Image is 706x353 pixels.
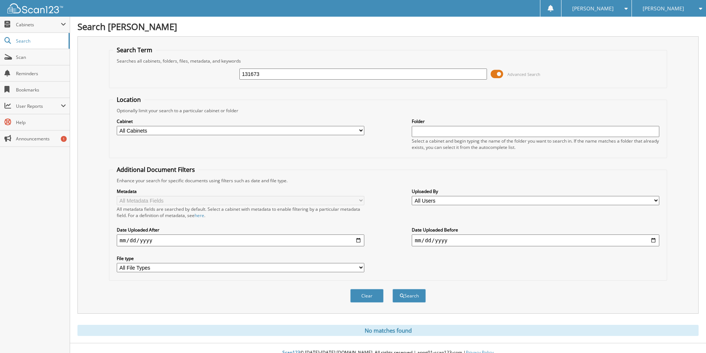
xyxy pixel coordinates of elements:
[412,234,659,246] input: end
[117,188,364,194] label: Metadata
[117,118,364,124] label: Cabinet
[113,58,663,64] div: Searches all cabinets, folders, files, metadata, and keywords
[412,138,659,150] div: Select a cabinet and begin typing the name of the folder you want to search in. If the name match...
[16,38,65,44] span: Search
[113,46,156,54] legend: Search Term
[16,70,66,77] span: Reminders
[16,119,66,126] span: Help
[16,87,66,93] span: Bookmarks
[113,177,663,184] div: Enhance your search for specific documents using filters such as date and file type.
[113,96,145,104] legend: Location
[113,107,663,114] div: Optionally limit your search to a particular cabinet or folder
[350,289,384,303] button: Clear
[412,188,659,194] label: Uploaded By
[113,166,199,174] legend: Additional Document Filters
[117,255,364,262] label: File type
[16,54,66,60] span: Scan
[7,3,63,13] img: scan123-logo-white.svg
[117,234,364,246] input: start
[507,71,540,77] span: Advanced Search
[412,227,659,233] label: Date Uploaded Before
[572,6,614,11] span: [PERSON_NAME]
[412,118,659,124] label: Folder
[16,21,61,28] span: Cabinets
[77,325,699,336] div: No matches found
[16,103,61,109] span: User Reports
[195,212,204,219] a: here
[117,227,364,233] label: Date Uploaded After
[61,136,67,142] div: 1
[643,6,684,11] span: [PERSON_NAME]
[16,136,66,142] span: Announcements
[77,20,699,33] h1: Search [PERSON_NAME]
[392,289,426,303] button: Search
[117,206,364,219] div: All metadata fields are searched by default. Select a cabinet with metadata to enable filtering b...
